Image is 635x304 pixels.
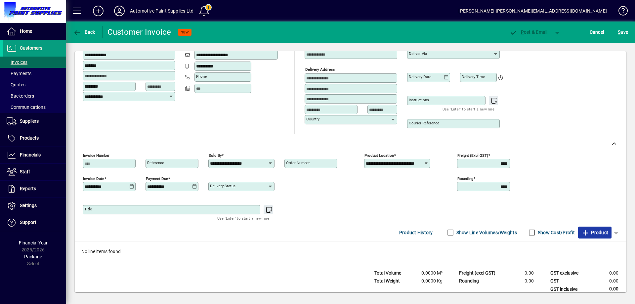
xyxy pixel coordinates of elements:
[66,26,103,38] app-page-header-button: Back
[3,130,66,147] a: Products
[3,90,66,102] a: Backorders
[3,113,66,130] a: Suppliers
[614,1,627,23] a: Knowledge Base
[181,30,189,34] span: NEW
[7,60,27,65] span: Invoices
[83,176,104,181] mat-label: Invoice date
[107,27,171,37] div: Customer Invoice
[3,57,66,68] a: Invoices
[456,269,502,277] td: Freight (excl GST)
[443,105,494,113] mat-hint: Use 'Enter' to start a new line
[521,29,524,35] span: P
[536,229,575,236] label: Show Cost/Profit
[109,5,130,17] button: Profile
[130,6,193,16] div: Automotive Paint Supplies Ltd
[3,181,66,197] a: Reports
[399,227,433,238] span: Product History
[547,269,587,277] td: GST exclusive
[147,160,164,165] mat-label: Reference
[7,71,31,76] span: Payments
[7,93,34,99] span: Backorders
[20,186,36,191] span: Reports
[83,153,109,158] mat-label: Invoice number
[20,45,42,51] span: Customers
[3,197,66,214] a: Settings
[587,277,626,285] td: 0.00
[457,176,473,181] mat-label: Rounding
[3,68,66,79] a: Payments
[20,169,30,174] span: Staff
[547,285,587,293] td: GST inclusive
[209,153,222,158] mat-label: Sold by
[196,74,207,79] mat-label: Phone
[20,203,37,208] span: Settings
[20,28,32,34] span: Home
[7,82,25,87] span: Quotes
[3,147,66,163] a: Financials
[3,164,66,180] a: Staff
[411,269,450,277] td: 0.0000 M³
[146,176,168,181] mat-label: Payment due
[217,214,269,222] mat-hint: Use 'Enter' to start a new line
[502,277,542,285] td: 0.00
[3,102,66,113] a: Communications
[578,227,612,239] button: Product
[3,79,66,90] a: Quotes
[587,269,626,277] td: 0.00
[457,153,488,158] mat-label: Freight (excl GST)
[73,29,95,35] span: Back
[509,29,548,35] span: ost & Email
[587,285,626,293] td: 0.00
[364,153,394,158] mat-label: Product location
[618,27,628,37] span: ave
[618,29,620,35] span: S
[24,254,42,259] span: Package
[210,184,235,188] mat-label: Delivery status
[616,26,630,38] button: Save
[88,5,109,17] button: Add
[20,152,41,157] span: Financials
[20,135,39,141] span: Products
[409,121,439,125] mat-label: Courier Reference
[547,277,587,285] td: GST
[462,74,485,79] mat-label: Delivery time
[75,241,626,262] div: No line items found
[581,227,608,238] span: Product
[588,26,606,38] button: Cancel
[502,269,542,277] td: 0.00
[409,98,429,102] mat-label: Instructions
[306,117,319,121] mat-label: Country
[3,23,66,40] a: Home
[371,277,411,285] td: Total Weight
[458,6,607,16] div: [PERSON_NAME] [PERSON_NAME][EMAIL_ADDRESS][DOMAIN_NAME]
[84,207,92,211] mat-label: Title
[590,27,604,37] span: Cancel
[71,26,97,38] button: Back
[455,229,517,236] label: Show Line Volumes/Weights
[7,105,46,110] span: Communications
[411,277,450,285] td: 0.0000 Kg
[409,51,427,56] mat-label: Deliver via
[456,277,502,285] td: Rounding
[397,227,436,239] button: Product History
[20,118,39,124] span: Suppliers
[409,74,431,79] mat-label: Delivery date
[19,240,48,245] span: Financial Year
[3,214,66,231] a: Support
[506,26,551,38] button: Post & Email
[20,220,36,225] span: Support
[286,160,310,165] mat-label: Order number
[371,269,411,277] td: Total Volume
